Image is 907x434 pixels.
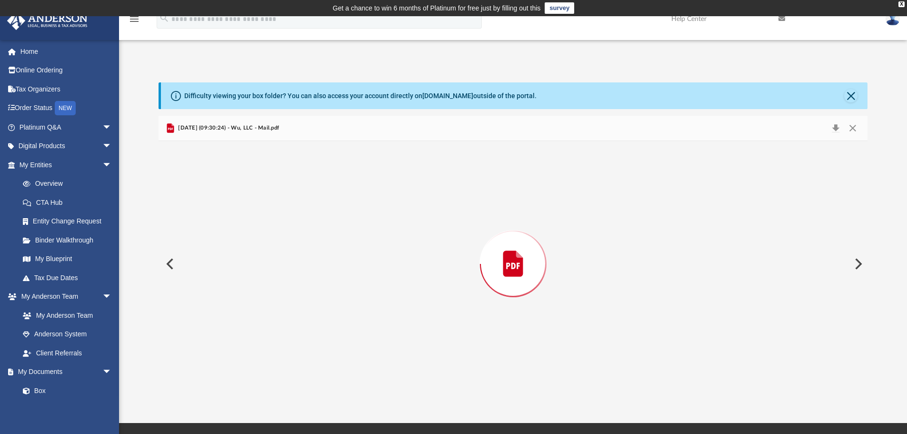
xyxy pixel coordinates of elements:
[102,137,121,156] span: arrow_drop_down
[102,118,121,137] span: arrow_drop_down
[7,118,126,137] a: Platinum Q&Aarrow_drop_down
[184,91,537,101] div: Difficulty viewing your box folder? You can also access your account directly on outside of the p...
[129,13,140,25] i: menu
[545,2,574,14] a: survey
[827,121,844,135] button: Download
[844,121,861,135] button: Close
[422,92,473,100] a: [DOMAIN_NAME]
[7,61,126,80] a: Online Ordering
[7,99,126,118] a: Order StatusNEW
[7,155,126,174] a: My Entitiesarrow_drop_down
[13,174,126,193] a: Overview
[159,251,179,277] button: Previous File
[13,400,121,419] a: Meeting Minutes
[7,80,126,99] a: Tax Organizers
[7,42,126,61] a: Home
[4,11,90,30] img: Anderson Advisors Platinum Portal
[13,250,121,269] a: My Blueprint
[159,116,868,387] div: Preview
[13,212,126,231] a: Entity Change Request
[159,13,169,23] i: search
[844,89,857,102] button: Close
[13,343,121,363] a: Client Referrals
[7,137,126,156] a: Digital Productsarrow_drop_down
[102,287,121,307] span: arrow_drop_down
[886,12,900,26] img: User Pic
[13,268,126,287] a: Tax Due Dates
[55,101,76,115] div: NEW
[176,124,279,132] span: [DATE] (09:30:24) - Wu, LLC - Mail.pdf
[13,231,126,250] a: Binder Walkthrough
[333,2,541,14] div: Get a chance to win 6 months of Platinum for free just by filling out this
[102,155,121,175] span: arrow_drop_down
[13,193,126,212] a: CTA Hub
[847,251,868,277] button: Next File
[13,381,117,400] a: Box
[102,363,121,382] span: arrow_drop_down
[129,18,140,25] a: menu
[898,1,905,7] div: close
[7,287,121,306] a: My Anderson Teamarrow_drop_down
[13,325,121,344] a: Anderson System
[7,363,121,382] a: My Documentsarrow_drop_down
[13,306,117,325] a: My Anderson Team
